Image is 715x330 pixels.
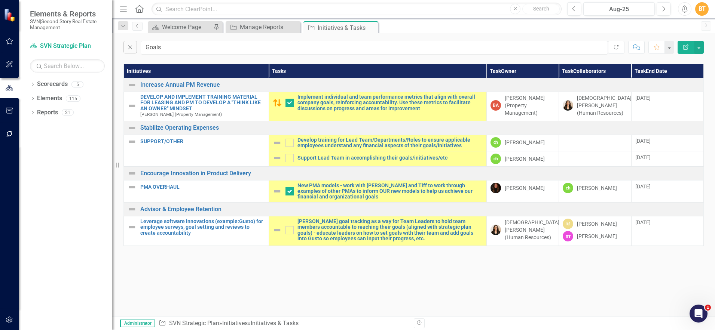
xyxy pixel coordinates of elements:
a: Encourage Innovation in Product Delivery [140,170,700,177]
img: Not Defined [273,187,282,196]
img: Not Defined [128,205,137,214]
img: Not Defined [128,137,137,146]
img: Caution [273,98,282,107]
img: Not Defined [128,80,137,89]
div: ch [563,183,573,193]
span: [DATE] [635,138,651,144]
div: [PERSON_NAME] [577,184,617,192]
td: Double-Click to Edit [486,135,559,151]
img: Not Defined [128,169,137,178]
span: Search [533,6,549,12]
span: [DATE] [635,95,651,101]
span: Elements & Reports [30,9,105,18]
span: Administrator [120,320,155,327]
img: Kristen Hodge [563,100,573,111]
a: New PMA models - work with [PERSON_NAME] and Tiff to work through examples of other PMAs to infor... [297,183,483,200]
span: [DATE] [635,154,651,160]
div: Initiatives & Tasks [318,23,376,33]
div: 115 [66,95,80,102]
a: [PERSON_NAME] goal tracking as a way for Team Leaders to hold team members accountable to reachin... [297,219,483,242]
td: Double-Click to Edit [559,135,631,151]
td: Double-Click to Edit Right Click for Context Menu [124,202,704,216]
small: SVN|Second Story Real Estate Management [30,18,105,31]
img: Not Defined [273,154,282,163]
div: [DEMOGRAPHIC_DATA][PERSON_NAME] (Human Resources) [577,94,632,117]
td: Double-Click to Edit [559,180,631,202]
td: Double-Click to Edit [559,92,631,121]
button: BT [695,2,709,16]
img: Not Defined [128,123,137,132]
img: Not Defined [128,183,137,192]
td: Double-Click to Edit [631,135,703,151]
a: Increase Annual PM Revenue [140,81,700,88]
div: BA [491,100,501,111]
div: ch [491,137,501,148]
span: [DATE] [635,219,651,225]
td: Double-Click to Edit Right Click for Context Menu [124,78,704,92]
td: Double-Click to Edit [486,151,559,166]
div: [PERSON_NAME] [505,184,545,192]
td: Double-Click to Edit [631,151,703,166]
a: Scorecards [37,80,68,89]
td: Double-Click to Edit Right Click for Context Menu [269,216,486,246]
div: Manage Reports [240,22,299,32]
div: [PERSON_NAME] [505,139,545,146]
a: Reports [37,108,58,117]
div: [PERSON_NAME] (Property Management) [505,94,555,117]
a: Develop training for Lead Team/Departments/Roles to ensure applicable employees understand any fi... [297,137,483,149]
div: [PERSON_NAME] [505,155,545,163]
img: ClearPoint Strategy [4,8,17,21]
a: SVN Strategic Plan [30,42,105,50]
td: Double-Click to Edit [486,92,559,121]
td: Double-Click to Edit Right Click for Context Menu [269,92,486,121]
a: Implement individual and team performance metrics that align with overall company goals, reinforc... [297,94,483,111]
img: Jill Allen [491,183,501,193]
td: Double-Click to Edit Right Click for Context Menu [124,121,704,135]
img: Kristen Hodge [491,225,501,235]
a: Advisor & Employee Retention [140,206,700,213]
a: Initiatives [222,320,248,327]
div: mr [563,231,573,241]
td: Double-Click to Edit [631,92,703,121]
div: [PERSON_NAME] [577,220,617,228]
input: Find in Initiatives & Tasks... [141,41,608,55]
iframe: Intercom live chat [690,305,708,323]
div: [DEMOGRAPHIC_DATA][PERSON_NAME] (Human Resources) [505,219,559,241]
div: kf [563,219,573,229]
a: Welcome Page [150,22,211,32]
a: Support Lead Team in accomplishing their goals/initiatives/etc [297,155,483,161]
span: [DATE] [635,183,651,189]
div: Aug-25 [586,5,652,14]
div: ch [491,154,501,164]
button: Aug-25 [583,2,655,16]
a: PMA OVERHAUL [140,184,265,190]
input: Search Below... [30,59,105,73]
td: Double-Click to Edit [559,151,631,166]
a: Manage Reports [227,22,299,32]
small: [PERSON_NAME] (Property Management) [140,112,222,117]
td: Double-Click to Edit [486,180,559,202]
div: 5 [71,81,83,87]
a: Elements [37,94,62,103]
td: Double-Click to Edit Right Click for Context Menu [269,135,486,151]
td: Double-Click to Edit Right Click for Context Menu [269,180,486,202]
img: Not Defined [273,226,282,235]
td: Double-Click to Edit [631,180,703,202]
img: Not Defined [128,223,137,232]
span: 1 [705,305,711,311]
td: Double-Click to Edit Right Click for Context Menu [269,151,486,166]
a: SUPPORT/OTHER [140,139,265,144]
div: Welcome Page [162,22,211,32]
a: SVN Strategic Plan [169,320,219,327]
div: Initiatives & Tasks [251,320,299,327]
input: Search ClearPoint... [152,3,562,16]
td: Double-Click to Edit Right Click for Context Menu [124,92,269,121]
a: DEVELOP AND IMPLEMENT TRAINING MATERIAL FOR LEASING AND PM TO DEVELOP A "THINK LIKE AN OWNER" MIN... [140,94,265,111]
div: 21 [62,110,74,116]
td: Double-Click to Edit [486,216,559,246]
img: Not Defined [273,138,282,147]
td: Double-Click to Edit Right Click for Context Menu [124,180,269,202]
a: Stabilize Operating Expenses [140,124,700,131]
td: Double-Click to Edit Right Click for Context Menu [124,166,704,180]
